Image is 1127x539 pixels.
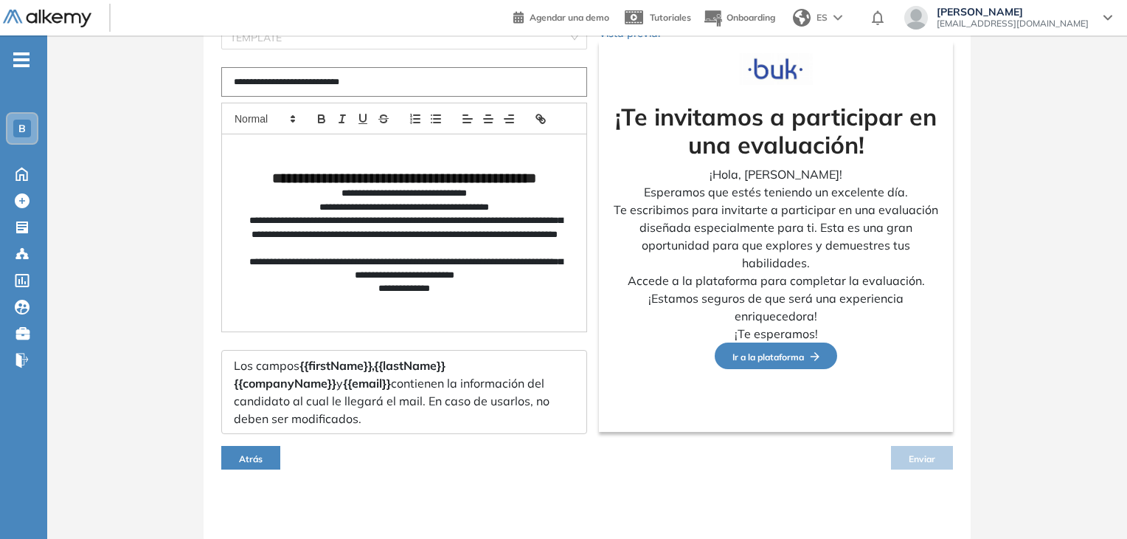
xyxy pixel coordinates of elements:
[611,165,941,183] p: ¡Hola, [PERSON_NAME]!
[611,325,941,343] p: ¡Te esperamos!
[530,12,609,23] span: Agendar una demo
[611,183,941,201] p: Esperamos que estés teniendo un excelente día.
[611,272,941,325] p: Accede a la plataforma para completar la evaluación. ¡Estamos seguros de que será una experiencia...
[18,123,26,134] span: B
[891,446,953,470] button: Enviar
[703,2,775,34] button: Onboarding
[833,15,842,21] img: arrow
[299,358,374,373] span: {{firstName}},
[615,102,937,159] strong: ¡Te invitamos a participar en una evaluación!
[1053,468,1127,539] iframe: Chat Widget
[739,53,813,85] img: Logo de la compañía
[13,58,30,61] i: -
[221,446,280,470] button: Atrás
[937,6,1089,18] span: [PERSON_NAME]
[909,453,935,464] span: Enviar
[804,352,819,361] img: Flecha
[816,11,828,24] span: ES
[1053,468,1127,539] div: Widget de chat
[221,350,587,434] div: Los campos y contienen la información del candidato al cual le llegará el mail. En caso de usarlo...
[727,12,775,23] span: Onboarding
[343,376,391,391] span: {{email}}
[3,10,91,28] img: Logo
[650,12,691,23] span: Tutoriales
[513,7,609,25] a: Agendar una demo
[234,376,336,391] span: {{companyName}}
[239,453,263,464] span: Atrás
[611,201,941,272] p: Te escribimos para invitarte a participar en una evaluación diseñada especialmente para ti. Esta ...
[715,343,837,370] button: Ir a la plataformaFlecha
[374,358,445,373] span: {{lastName}}
[732,351,819,363] span: Ir a la plataforma
[793,9,811,27] img: world
[937,18,1089,30] span: [EMAIL_ADDRESS][DOMAIN_NAME]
